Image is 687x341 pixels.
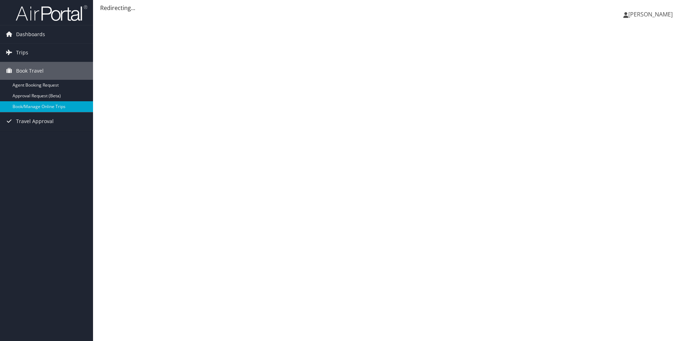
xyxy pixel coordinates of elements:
[100,4,680,12] div: Redirecting...
[16,112,54,130] span: Travel Approval
[628,10,673,18] span: [PERSON_NAME]
[16,5,87,21] img: airportal-logo.png
[16,44,28,62] span: Trips
[623,4,680,25] a: [PERSON_NAME]
[16,25,45,43] span: Dashboards
[16,62,44,80] span: Book Travel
